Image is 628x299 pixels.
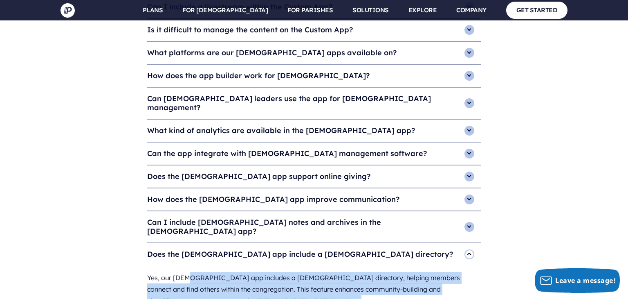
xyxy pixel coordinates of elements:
[147,211,481,242] h4: Can I include [DEMOGRAPHIC_DATA] notes and archives in the [DEMOGRAPHIC_DATA] app?
[535,268,620,293] button: Leave a message!
[147,188,481,211] h4: How does the [DEMOGRAPHIC_DATA] app improve communication?
[147,42,481,64] h4: What platforms are our [DEMOGRAPHIC_DATA] apps available on?
[147,19,481,41] h4: Is it difficult to manage the content on the Custom App?
[147,88,481,119] h4: Can [DEMOGRAPHIC_DATA] leaders use the app for [DEMOGRAPHIC_DATA] management?
[147,143,481,165] h4: Can the app integrate with [DEMOGRAPHIC_DATA] management software?
[147,243,481,265] h4: Does the [DEMOGRAPHIC_DATA] app include a [DEMOGRAPHIC_DATA] directory?
[147,120,481,142] h4: What kind of analytics are available in the [DEMOGRAPHIC_DATA] app?
[147,65,481,87] h4: How does the app builder work for [DEMOGRAPHIC_DATA]?
[555,276,616,285] span: Leave a message!
[506,2,568,18] a: GET STARTED
[147,165,481,188] h4: Does the [DEMOGRAPHIC_DATA] app support online giving?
